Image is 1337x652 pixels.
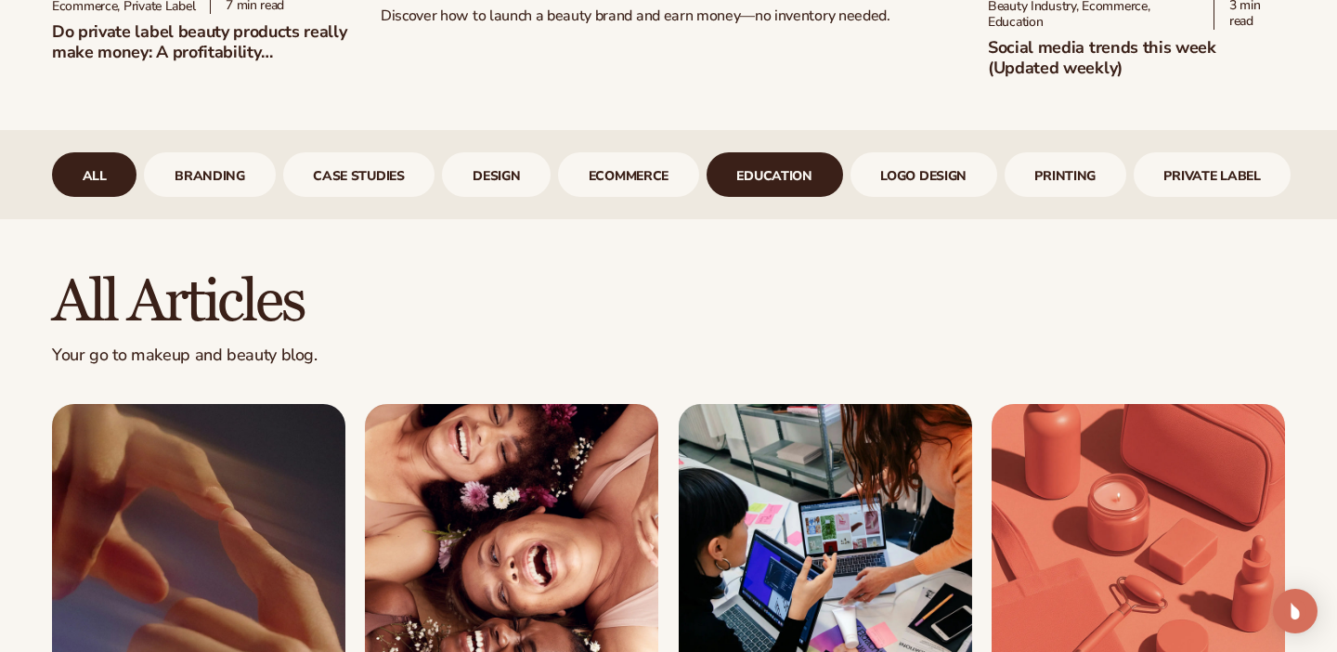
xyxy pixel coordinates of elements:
a: branding [144,152,275,197]
h2: Do private label beauty products really make money: A profitability breakdown [52,21,349,62]
div: 8 / 9 [1005,152,1126,197]
a: Private Label [1134,152,1292,197]
div: 2 / 9 [144,152,275,197]
a: ecommerce [558,152,699,197]
a: design [442,152,551,197]
a: case studies [283,152,435,197]
div: 5 / 9 [558,152,699,197]
div: Open Intercom Messenger [1273,589,1318,633]
div: 9 / 9 [1134,152,1292,197]
h2: All articles [52,271,1285,333]
p: Your go to makeup and beauty blog. [52,345,1285,366]
div: 7 / 9 [850,152,997,197]
a: printing [1005,152,1126,197]
div: 1 / 9 [52,152,136,197]
a: logo design [850,152,997,197]
a: All [52,152,136,197]
a: Education [707,152,843,197]
div: 3 / 9 [283,152,435,197]
h2: Social media trends this week (Updated weekly) [988,37,1285,78]
p: Discover how to launch a beauty brand and earn money—no inventory needed. [381,7,956,26]
div: 6 / 9 [707,152,843,197]
div: 4 / 9 [442,152,551,197]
